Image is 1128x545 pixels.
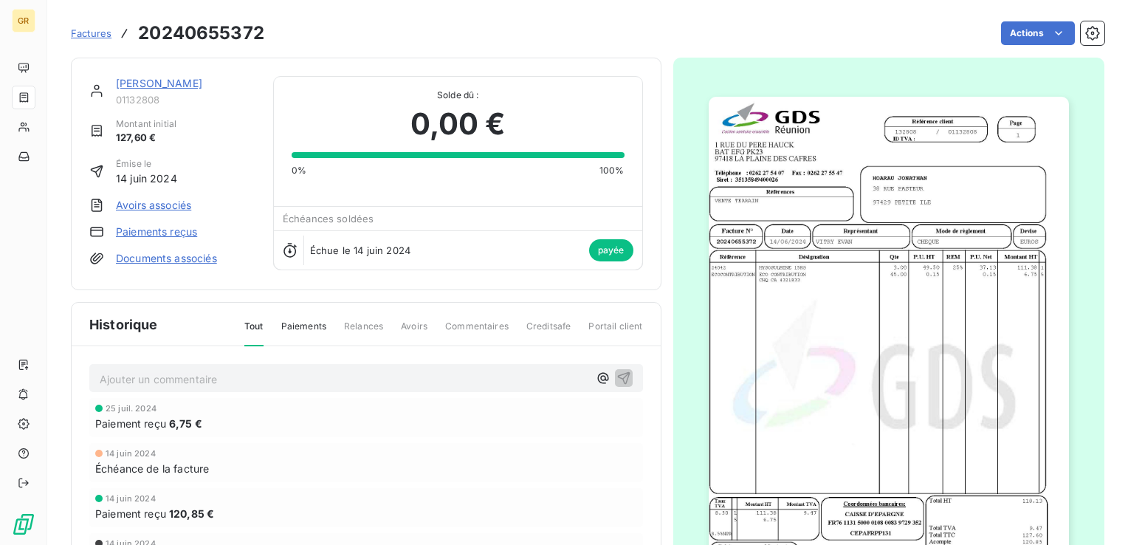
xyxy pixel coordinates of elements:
a: Avoirs associés [116,198,191,213]
span: Historique [89,315,158,335]
a: [PERSON_NAME] [116,77,202,89]
span: Tout [244,320,264,346]
a: Documents associés [116,251,217,266]
span: 14 juin 2024 [106,449,156,458]
a: Factures [71,26,111,41]
span: Paiements [281,320,326,345]
span: Émise le [116,157,177,171]
span: 14 juin 2024 [116,171,177,186]
span: Avoirs [401,320,427,345]
span: 14 juin 2024 [106,494,156,503]
span: Paiement reçu [95,506,166,521]
a: Paiements reçus [116,224,197,239]
span: 01132808 [116,94,255,106]
span: Commentaires [445,320,509,345]
iframe: Intercom live chat [1078,495,1113,530]
span: Portail client [588,320,642,345]
div: GR [12,9,35,32]
span: Échéance de la facture [95,461,209,476]
span: 0% [292,164,306,177]
span: Paiement reçu [95,416,166,431]
span: Montant initial [116,117,176,131]
span: 0,00 € [410,102,506,146]
span: Solde dû : [292,89,625,102]
span: 100% [599,164,625,177]
span: payée [589,239,633,261]
span: Factures [71,27,111,39]
span: Creditsafe [526,320,571,345]
span: Relances [344,320,383,345]
h3: 20240655372 [138,20,264,47]
span: 120,85 € [169,506,214,521]
img: Logo LeanPay [12,513,35,536]
span: 6,75 € [169,416,202,431]
button: Actions [1001,21,1075,45]
span: 25 juil. 2024 [106,404,157,413]
span: Échéances soldées [283,213,374,224]
span: 127,60 € [116,131,176,145]
span: Échue le 14 juin 2024 [310,244,410,256]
